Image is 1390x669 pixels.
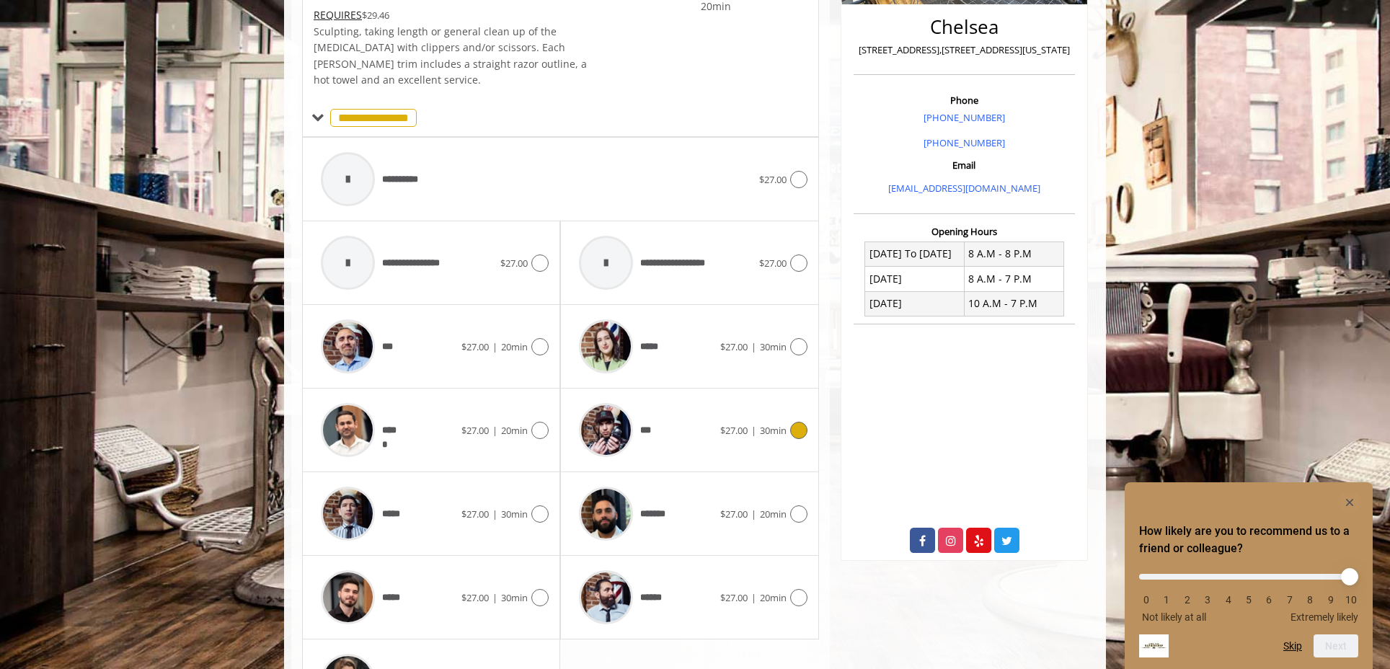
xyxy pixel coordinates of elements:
span: $27.00 [500,257,528,270]
td: [DATE] [865,291,965,316]
td: [DATE] [865,267,965,291]
span: | [751,424,756,437]
button: Hide survey [1341,494,1358,511]
span: | [751,340,756,353]
span: $27.00 [461,508,489,520]
span: 30min [501,591,528,604]
span: 20min [501,340,528,353]
span: 30min [501,508,528,520]
span: | [751,591,756,604]
span: Not likely at all [1142,611,1206,623]
button: Next question [1314,634,1358,657]
h3: Email [857,160,1071,170]
span: | [751,508,756,520]
li: 2 [1180,594,1195,606]
span: Extremely likely [1291,611,1358,623]
span: 30min [760,340,787,353]
span: 20min [760,508,787,520]
span: 30min [760,424,787,437]
span: $27.00 [720,591,748,604]
h2: How likely are you to recommend us to a friend or colleague? Select an option from 0 to 10, with ... [1139,523,1358,557]
button: Skip [1283,640,1302,652]
li: 7 [1283,594,1297,606]
span: $27.00 [720,340,748,353]
span: $27.00 [461,424,489,437]
li: 8 [1303,594,1317,606]
td: [DATE] To [DATE] [865,242,965,266]
span: | [492,340,497,353]
td: 8 A.M - 7 P.M [964,267,1063,291]
li: 10 [1344,594,1358,606]
li: 1 [1159,594,1174,606]
span: 20min [760,591,787,604]
li: 6 [1262,594,1276,606]
span: $27.00 [759,173,787,186]
li: 3 [1200,594,1215,606]
li: 0 [1139,594,1154,606]
a: [EMAIL_ADDRESS][DOMAIN_NAME] [888,182,1040,195]
td: 8 A.M - 8 P.M [964,242,1063,266]
span: | [492,508,497,520]
span: $27.00 [720,424,748,437]
h3: Opening Hours [854,226,1075,236]
a: [PHONE_NUMBER] [924,136,1005,149]
p: [STREET_ADDRESS],[STREET_ADDRESS][US_STATE] [857,43,1071,58]
span: 20min [501,424,528,437]
span: $27.00 [759,257,787,270]
span: $27.00 [720,508,748,520]
div: How likely are you to recommend us to a friend or colleague? Select an option from 0 to 10, with ... [1139,494,1358,657]
h2: Chelsea [857,17,1071,37]
h3: Phone [857,95,1071,105]
div: $29.46 [314,7,603,23]
li: 5 [1241,594,1256,606]
li: 4 [1221,594,1236,606]
li: 9 [1324,594,1338,606]
span: $27.00 [461,340,489,353]
span: This service needs some Advance to be paid before we block your appointment [314,8,362,22]
td: 10 A.M - 7 P.M [964,291,1063,316]
a: [PHONE_NUMBER] [924,111,1005,124]
p: Sculpting, taking length or general clean up of the [MEDICAL_DATA] with clippers and/or scissors.... [314,24,603,89]
div: How likely are you to recommend us to a friend or colleague? Select an option from 0 to 10, with ... [1139,563,1358,623]
span: | [492,591,497,604]
span: $27.00 [461,591,489,604]
span: | [492,424,497,437]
